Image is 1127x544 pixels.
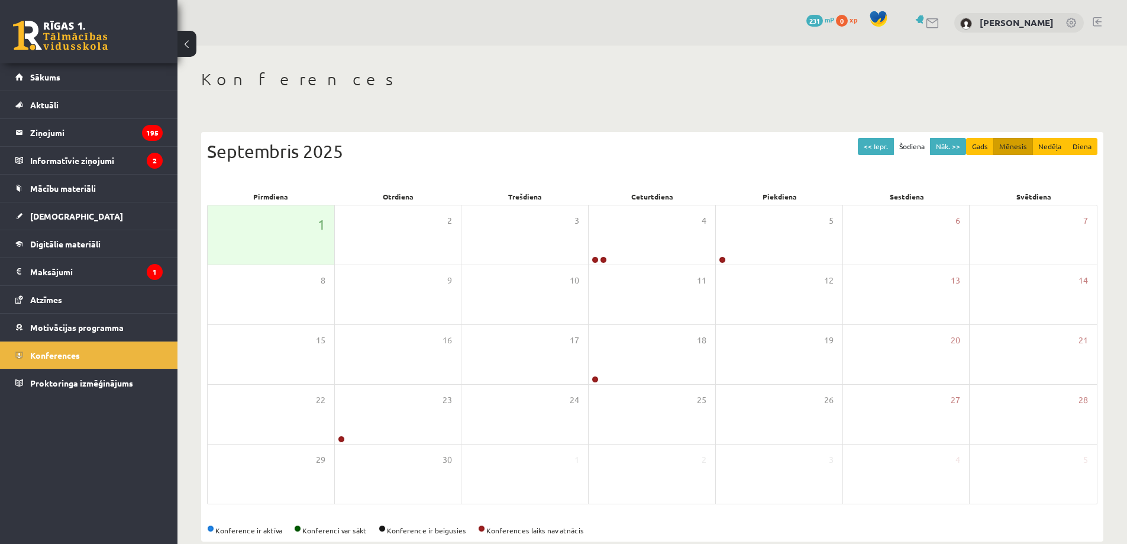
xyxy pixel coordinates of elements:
span: 14 [1078,274,1088,287]
span: 5 [829,214,834,227]
span: Aktuāli [30,99,59,110]
span: 7 [1083,214,1088,227]
span: 1 [318,214,325,234]
a: Proktoringa izmēģinājums [15,369,163,397]
span: 12 [824,274,834,287]
span: 27 [951,394,960,407]
button: Gads [966,138,994,155]
h1: Konferences [201,69,1103,89]
div: Piekdiena [716,188,843,205]
img: Sandijs Rozevskis [960,18,972,30]
a: Atzīmes [15,286,163,313]
span: Motivācijas programma [30,322,124,333]
span: 1 [574,453,579,466]
button: Diena [1067,138,1097,155]
span: Mācību materiāli [30,183,96,194]
div: Septembris 2025 [207,138,1097,165]
i: 1 [147,264,163,280]
div: Otrdiena [334,188,461,205]
span: 19 [824,334,834,347]
a: Informatīvie ziņojumi2 [15,147,163,174]
span: 16 [443,334,452,347]
button: << Iepr. [858,138,894,155]
span: 17 [570,334,579,347]
span: 10 [570,274,579,287]
span: 231 [806,15,823,27]
legend: Ziņojumi [30,119,163,146]
span: 8 [321,274,325,287]
a: Aktuāli [15,91,163,118]
span: Proktoringa izmēģinājums [30,378,133,388]
span: 30 [443,453,452,466]
a: 0 xp [836,15,863,24]
button: Nedēļa [1032,138,1067,155]
legend: Maksājumi [30,258,163,285]
a: 231 mP [806,15,834,24]
div: Pirmdiena [207,188,334,205]
span: 24 [570,394,579,407]
a: Motivācijas programma [15,314,163,341]
span: 20 [951,334,960,347]
span: 6 [955,214,960,227]
span: 13 [951,274,960,287]
span: 29 [316,453,325,466]
span: mP [825,15,834,24]
span: 9 [447,274,452,287]
a: Digitālie materiāli [15,230,163,257]
a: Konferences [15,342,163,369]
button: Mēnesis [993,138,1033,155]
span: 11 [697,274,706,287]
span: 2 [447,214,452,227]
div: Konference ir aktīva Konferenci var sākt Konference ir beigusies Konferences laiks nav atnācis [207,525,1097,536]
span: Sākums [30,72,60,82]
span: 21 [1078,334,1088,347]
span: 23 [443,394,452,407]
span: 26 [824,394,834,407]
a: [DEMOGRAPHIC_DATA] [15,202,163,230]
a: Ziņojumi195 [15,119,163,146]
legend: Informatīvie ziņojumi [30,147,163,174]
div: Trešdiena [461,188,589,205]
span: 22 [316,394,325,407]
a: Rīgas 1. Tālmācības vidusskola [13,21,108,50]
span: 4 [702,214,706,227]
a: Maksājumi1 [15,258,163,285]
span: 0 [836,15,848,27]
button: Nāk. >> [930,138,966,155]
a: Sākums [15,63,163,91]
span: 25 [697,394,706,407]
button: Šodiena [893,138,931,155]
span: 5 [1083,453,1088,466]
span: 18 [697,334,706,347]
div: Svētdiena [970,188,1097,205]
a: [PERSON_NAME] [980,17,1054,28]
span: xp [850,15,857,24]
div: Ceturtdiena [589,188,716,205]
div: Sestdiena [843,188,970,205]
span: 15 [316,334,325,347]
i: 2 [147,153,163,169]
span: 2 [702,453,706,466]
span: Konferences [30,350,80,360]
i: 195 [142,125,163,141]
span: 4 [955,453,960,466]
span: 3 [829,453,834,466]
span: Atzīmes [30,294,62,305]
span: 28 [1078,394,1088,407]
span: 3 [574,214,579,227]
span: Digitālie materiāli [30,239,101,249]
a: Mācību materiāli [15,175,163,202]
span: [DEMOGRAPHIC_DATA] [30,211,123,221]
